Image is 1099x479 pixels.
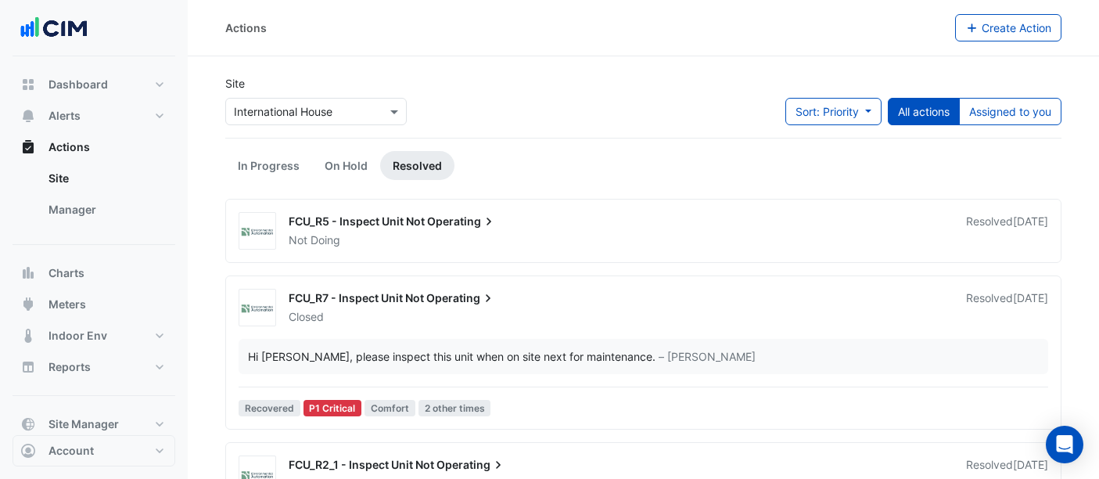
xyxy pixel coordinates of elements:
a: In Progress [225,151,312,180]
span: Operating [427,214,497,229]
span: Mon 04-Nov-2024 13:19 AEDT [1013,291,1048,304]
div: Actions [225,20,267,36]
button: Assigned to you [959,98,1061,125]
span: Actions [48,139,90,155]
button: Alerts [13,100,175,131]
button: Indoor Env [13,320,175,351]
button: All actions [888,98,960,125]
span: Thu 08-May-2025 10:26 AEST [1013,214,1048,228]
div: Actions [13,163,175,232]
img: Environmental Automation [239,301,275,316]
span: Mon 04-Nov-2024 12:42 AEDT [1013,458,1048,471]
app-icon: Dashboard [20,77,36,92]
span: Closed [289,310,324,323]
span: – [PERSON_NAME] [659,348,756,365]
span: Reports [48,359,91,375]
div: Hi [PERSON_NAME], please inspect this unit when on site next for maintenance. [248,348,655,365]
div: Resolved [966,290,1048,325]
span: Account [48,443,94,459]
span: FCU_R7 - Inspect Unit Not [289,291,424,304]
a: Manager [36,194,175,225]
div: Resolved [966,214,1048,248]
span: Sort: Priority [796,105,859,118]
button: Dashboard [13,69,175,100]
button: Actions [13,131,175,163]
button: Account [13,435,175,466]
app-icon: Meters [20,297,36,312]
a: Site [36,163,175,194]
span: Comfort [365,400,415,416]
app-icon: Indoor Env [20,328,36,344]
a: Resolved [380,151,454,180]
app-icon: Charts [20,265,36,281]
button: Charts [13,258,175,289]
button: Reports [13,351,175,383]
span: Recovered [239,400,300,416]
span: Site Manager [48,416,119,432]
button: Meters [13,289,175,320]
span: Charts [48,265,84,281]
button: Site Manager [13,409,175,440]
span: Operating [436,457,506,473]
span: FCU_R5 - Inspect Unit Not [289,214,425,228]
app-icon: Actions [20,139,36,155]
span: Not Doing [289,233,340,247]
img: Company Logo [19,13,89,44]
span: Operating [426,290,496,306]
app-icon: Alerts [20,108,36,124]
app-icon: Site Manager [20,416,36,432]
a: On Hold [312,151,380,180]
button: Create Action [955,14,1062,41]
img: Environmental Automation [239,224,275,239]
span: Create Action [982,21,1051,34]
div: Open Intercom Messenger [1046,426,1083,463]
span: Meters [48,297,86,312]
div: P1 Critical [303,400,362,416]
app-icon: Reports [20,359,36,375]
label: Site [225,75,245,92]
span: FCU_R2_1 - Inspect Unit Not [289,458,434,471]
span: Dashboard [48,77,108,92]
span: 2 other times [418,400,491,416]
span: Alerts [48,108,81,124]
span: Indoor Env [48,328,107,344]
button: Sort: Priority [785,98,882,125]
